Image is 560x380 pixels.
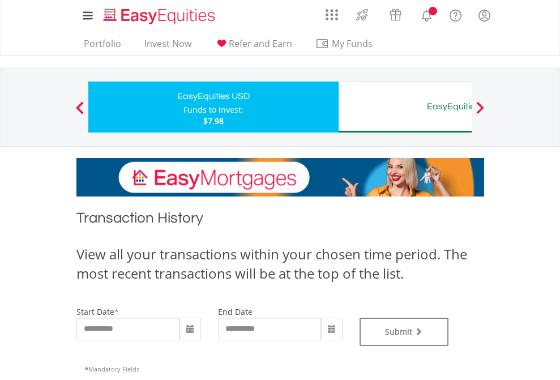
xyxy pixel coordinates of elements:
img: thrive-v2.svg [353,6,371,24]
a: Refer and Earn [210,38,297,55]
label: end date [218,306,253,317]
label: start date [76,306,114,317]
a: Notifications [412,3,441,25]
button: Next [469,107,491,118]
a: Vouchers [379,3,412,24]
div: Funds to invest: [183,104,243,116]
img: EasyEquities_Logo.png [101,7,220,25]
a: Invest Now [140,38,196,55]
span: Refer and Earn [229,37,292,50]
span: My Funds [315,36,390,51]
img: vouchers-v2.svg [386,6,405,24]
span: Mandatory Fields [85,365,139,373]
h1: Transaction History [76,208,484,233]
a: Portfolio [79,38,126,55]
button: Submit [360,318,449,346]
a: Home page [99,3,220,25]
a: FAQ's and Support [441,3,470,25]
span: $7.98 [203,116,224,126]
a: AppsGrid [318,3,345,21]
button: Previous [69,107,91,118]
div: View all your transactions within your chosen time period. The most recent transactions will be a... [76,245,484,284]
img: grid-menu-icon.svg [326,8,338,21]
a: My Profile [470,3,499,28]
img: EasyMortage Promotion Banner [76,158,484,197]
div: EasyEquities USD [95,88,332,104]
